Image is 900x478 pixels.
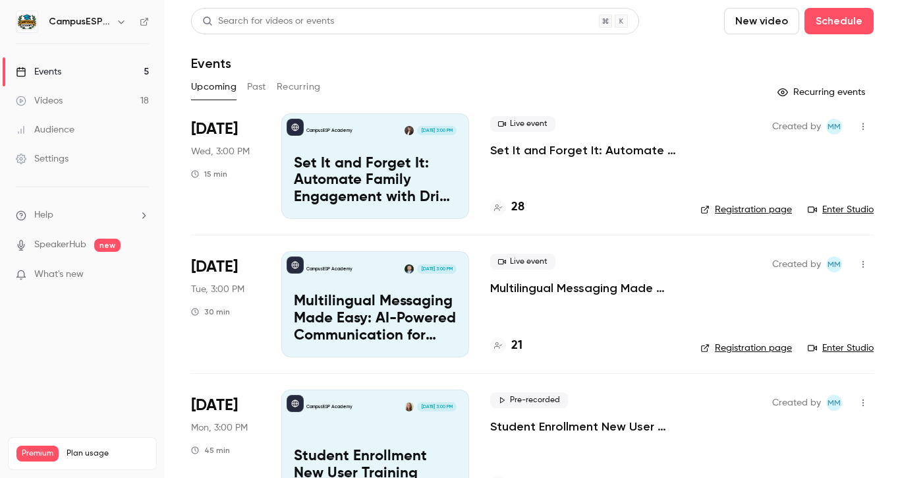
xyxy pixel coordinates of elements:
span: Live event [490,254,555,270]
a: 21 [490,337,522,355]
a: Multilingual Messaging Made Easy: AI-Powered Communication for Spanish-Speaking Families [490,280,679,296]
div: Search for videos or events [202,15,334,28]
button: New video [724,8,799,34]
span: Mon, 3:00 PM [191,421,248,434]
button: Recurring events [772,82,874,103]
iframe: Noticeable Trigger [133,269,149,281]
span: Live event [490,116,555,132]
span: Wed, 3:00 PM [191,145,250,158]
span: Tue, 3:00 PM [191,283,244,296]
img: CampusESP Academy [16,11,38,32]
span: MM [828,395,841,411]
p: CampusESP Academy [306,403,352,410]
a: Multilingual Messaging Made Easy: AI-Powered Communication for Spanish-Speaking FamiliesCampusESP... [281,251,469,357]
span: Mairin Matthews [826,395,842,411]
a: Set It and Forget It: Automate Family Engagement with Drip Text Messages [490,142,679,158]
div: 45 min [191,445,230,456]
div: Events [16,65,61,78]
button: Past [247,76,266,98]
span: Created by [772,256,821,272]
button: Recurring [277,76,321,98]
p: Set It and Forget It: Automate Family Engagement with Drip Text Messages [294,156,457,206]
span: What's new [34,268,84,282]
li: help-dropdown-opener [16,208,149,222]
span: Plan usage [67,448,148,459]
img: Rebecca McCrory [405,126,414,135]
span: [DATE] 3:00 PM [417,126,456,135]
img: Mairin Matthews [405,402,414,411]
span: Mairin Matthews [826,119,842,134]
span: [DATE] [191,395,238,416]
a: Registration page [700,203,792,216]
p: CampusESP Academy [306,127,352,134]
button: Upcoming [191,76,237,98]
span: Pre-recorded [490,392,568,408]
a: SpeakerHub [34,238,86,252]
div: Videos [16,94,63,107]
h1: Events [191,55,231,71]
div: Settings [16,152,69,165]
span: Premium [16,446,59,462]
h4: 21 [511,337,522,355]
span: Mairin Matthews [826,256,842,272]
p: Multilingual Messaging Made Easy: AI-Powered Communication for Spanish-Speaking Families [294,293,457,344]
div: 30 min [191,307,230,317]
a: Student Enrollment New User Training [490,419,679,434]
span: Created by [772,119,821,134]
a: Set It and Forget It: Automate Family Engagement with Drip Text MessagesCampusESP AcademyRebecca ... [281,113,469,219]
a: 28 [490,198,524,216]
span: [DATE] [191,256,238,278]
a: Registration page [700,342,792,355]
div: Oct 8 Wed, 3:00 PM (America/New York) [191,113,260,219]
h6: CampusESP Academy [49,15,111,28]
p: CampusESP Academy [306,266,352,272]
div: Audience [16,123,74,136]
div: 15 min [191,169,227,179]
a: Enter Studio [808,342,874,355]
span: MM [828,256,841,272]
div: Oct 14 Tue, 3:00 PM (America/New York) [191,251,260,357]
img: Albert Perera [405,264,414,274]
span: [DATE] 3:00 PM [417,402,456,411]
h4: 28 [511,198,524,216]
span: Help [34,208,53,222]
span: new [94,239,121,252]
button: Schedule [804,8,874,34]
span: MM [828,119,841,134]
span: [DATE] 3:00 PM [417,264,456,274]
a: Enter Studio [808,203,874,216]
span: Created by [772,395,821,411]
span: [DATE] [191,119,238,140]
